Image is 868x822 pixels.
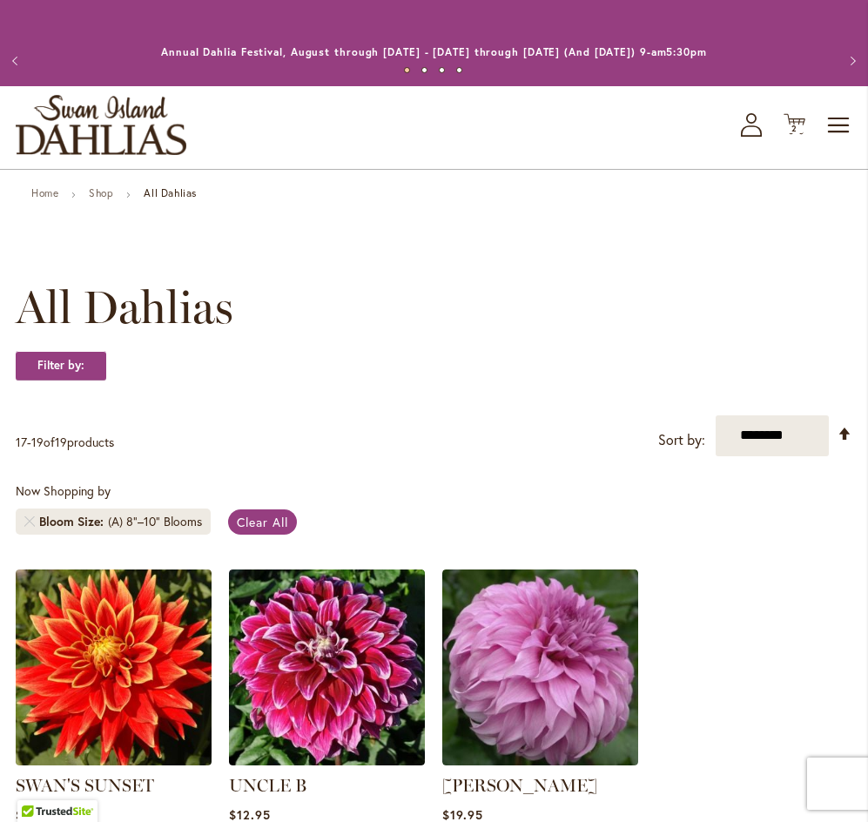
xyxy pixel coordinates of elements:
span: Now Shopping by [16,482,111,499]
a: Remove Bloom Size (A) 8"–10" Blooms [24,516,35,527]
a: UNCLE B [229,775,306,796]
span: 19 [55,434,67,450]
img: Uncle B [229,569,425,765]
span: 17 [16,434,27,450]
button: 1 of 4 [404,67,410,73]
span: 2 [791,123,797,134]
img: Swan's Sunset [16,569,212,765]
button: 2 of 4 [421,67,427,73]
a: SWAN'S SUNSET [16,775,154,796]
span: 19 [31,434,44,450]
button: 3 of 4 [439,67,445,73]
div: (A) 8"–10" Blooms [108,513,202,530]
label: Sort by: [658,424,705,456]
button: Next [833,44,868,78]
a: [PERSON_NAME] [442,775,597,796]
button: 2 [784,113,805,137]
a: Clear All [228,509,297,535]
span: All Dahlias [16,281,233,334]
p: - of products [16,428,114,456]
button: 4 of 4 [456,67,462,73]
a: Uncle B [229,752,425,769]
a: Annual Dahlia Festival, August through [DATE] - [DATE] through [DATE] (And [DATE]) 9-am5:30pm [161,45,707,58]
strong: Filter by: [16,351,106,381]
a: Shop [89,186,113,199]
img: Vassio Meggos [442,569,638,765]
a: store logo [16,95,186,155]
a: Vassio Meggos [442,752,638,769]
a: Home [31,186,58,199]
span: Clear All [237,514,288,530]
strong: All Dahlias [144,186,197,199]
span: Bloom Size [39,513,108,530]
a: Swan's Sunset [16,752,212,769]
